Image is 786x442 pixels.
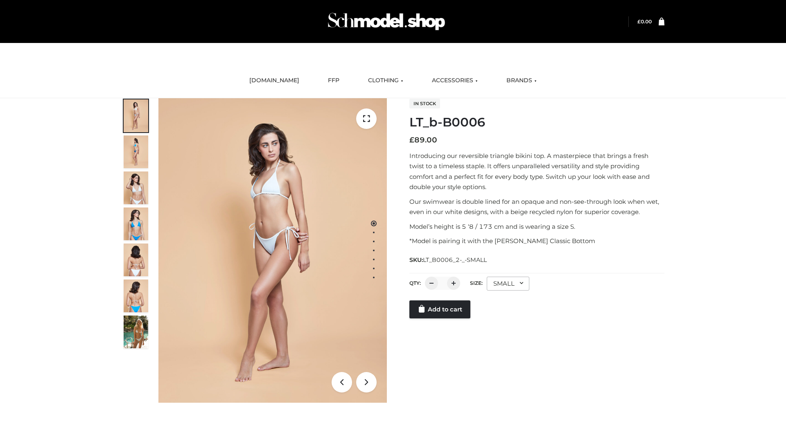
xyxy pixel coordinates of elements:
span: £ [637,18,641,25]
p: Model’s height is 5 ‘8 / 173 cm and is wearing a size S. [409,221,664,232]
bdi: 0.00 [637,18,652,25]
h1: LT_b-B0006 [409,115,664,130]
img: ArielClassicBikiniTop_CloudNine_AzureSky_OW114ECO_3-scaled.jpg [124,171,148,204]
a: CLOTHING [362,72,409,90]
label: QTY: [409,280,421,286]
img: Arieltop_CloudNine_AzureSky2.jpg [124,316,148,348]
a: [DOMAIN_NAME] [243,72,305,90]
a: BRANDS [500,72,543,90]
img: ArielClassicBikiniTop_CloudNine_AzureSky_OW114ECO_8-scaled.jpg [124,280,148,312]
span: LT_B0006_2-_-SMALL [423,256,487,264]
img: ArielClassicBikiniTop_CloudNine_AzureSky_OW114ECO_1-scaled.jpg [124,99,148,132]
img: Schmodel Admin 964 [325,5,448,38]
bdi: 89.00 [409,135,437,144]
p: *Model is pairing it with the [PERSON_NAME] Classic Bottom [409,236,664,246]
span: £ [409,135,414,144]
div: SMALL [487,277,529,291]
img: ArielClassicBikiniTop_CloudNine_AzureSky_OW114ECO_2-scaled.jpg [124,135,148,168]
span: SKU: [409,255,488,265]
a: £0.00 [637,18,652,25]
a: ACCESSORIES [426,72,484,90]
img: ArielClassicBikiniTop_CloudNine_AzureSky_OW114ECO_7-scaled.jpg [124,244,148,276]
a: FFP [322,72,346,90]
img: ArielClassicBikiniTop_CloudNine_AzureSky_OW114ECO_1 [158,98,387,403]
a: Add to cart [409,300,470,318]
span: In stock [409,99,440,108]
img: ArielClassicBikiniTop_CloudNine_AzureSky_OW114ECO_4-scaled.jpg [124,207,148,240]
p: Introducing our reversible triangle bikini top. A masterpiece that brings a fresh twist to a time... [409,151,664,192]
label: Size: [470,280,483,286]
p: Our swimwear is double lined for an opaque and non-see-through look when wet, even in our white d... [409,196,664,217]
